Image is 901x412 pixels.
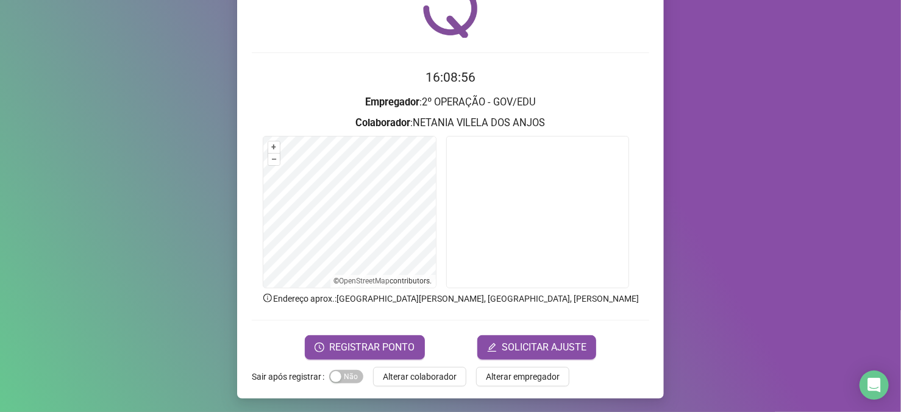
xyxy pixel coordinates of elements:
[486,370,560,383] span: Alterar empregador
[373,367,466,386] button: Alterar colaborador
[487,343,497,352] span: edit
[334,277,432,285] li: © contributors.
[476,367,569,386] button: Alterar empregador
[426,70,475,85] time: 16:08:56
[252,94,649,110] h3: : 2º OPERAÇÃO - GOV/EDU
[329,340,415,355] span: REGISTRAR PONTO
[340,277,390,285] a: OpenStreetMap
[477,335,596,360] button: editSOLICITAR AJUSTE
[356,117,411,129] strong: Colaborador
[315,343,324,352] span: clock-circle
[252,115,649,131] h3: : NETANIA VILELA DOS ANJOS
[252,367,329,386] label: Sair após registrar
[268,154,280,165] button: –
[262,293,273,304] span: info-circle
[383,370,457,383] span: Alterar colaborador
[860,371,889,400] div: Open Intercom Messenger
[268,141,280,153] button: +
[252,292,649,305] p: Endereço aprox. : [GEOGRAPHIC_DATA][PERSON_NAME], [GEOGRAPHIC_DATA], [PERSON_NAME]
[502,340,586,355] span: SOLICITAR AJUSTE
[365,96,419,108] strong: Empregador
[305,335,425,360] button: REGISTRAR PONTO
